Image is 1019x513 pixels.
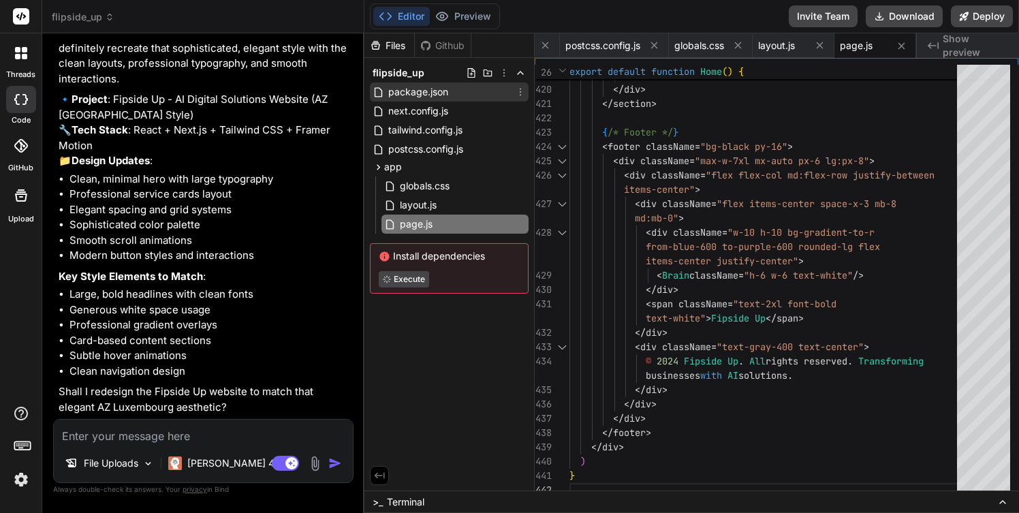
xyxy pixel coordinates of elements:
div: 420 [535,82,552,97]
p: 🔹 : Fipside Up - AI Digital Solutions Website (AZ [GEOGRAPHIC_DATA] Style) 🔧 : React + Next.js + ... [59,92,351,169]
span: privacy [183,485,207,493]
span: </ [613,83,624,95]
div: 430 [535,283,552,297]
span: from-blue-600 to-purple-600 rounded-lg flex [646,240,880,253]
span: > [640,412,646,424]
span: < [635,198,640,210]
img: Pick Models [142,458,154,469]
span: > [706,312,711,324]
span: </ [602,97,613,110]
div: 441 [535,469,552,483]
span: Show preview [943,32,1008,59]
span: export [569,65,602,78]
span: items-center justify-center" [646,255,798,267]
span: > [618,441,624,453]
img: attachment [307,456,323,471]
span: "bg-black py-16" [700,140,787,153]
li: Sophisticated color palette [69,217,351,233]
span: . [738,355,744,367]
li: Card-based content sections [69,333,351,349]
div: Github [415,39,471,52]
span: Up [727,355,738,367]
span: /> [853,269,864,281]
span: div [624,412,640,424]
span: < [646,298,651,310]
span: div [624,83,640,95]
span: > [673,283,678,296]
li: Modern button styles and interactions [69,248,351,264]
span: page.js [840,39,873,52]
span: tailwind.config.js [387,122,464,138]
span: ) [727,65,733,78]
span: = [711,198,717,210]
div: 424 [535,140,552,154]
div: 437 [535,411,552,426]
li: Professional gradient overlays [69,317,351,333]
span: > [646,426,651,439]
li: Generous white space usage [69,302,351,318]
span: < [657,269,662,281]
span: </ [635,326,646,339]
span: </ [624,398,635,410]
span: 2024 [657,355,678,367]
span: function [651,65,695,78]
span: div [646,384,662,396]
span: > [678,212,684,224]
span: Home [700,65,722,78]
li: Large, bold headlines with clean fonts [69,287,351,302]
span: section [613,97,651,110]
strong: Design Updates [72,154,150,167]
span: div className [618,155,689,167]
span: div [657,283,673,296]
span: /* Footer */ [608,126,673,138]
span: </ [635,384,646,396]
span: </ [591,441,602,453]
span: >_ [373,495,383,509]
span: = [689,155,695,167]
span: > [787,140,793,153]
span: ) [580,455,586,467]
p: File Uploads [84,456,138,470]
button: Preview [430,7,497,26]
span: Fipside [711,312,749,324]
div: 433 [535,340,552,354]
span: { [602,126,608,138]
span: © [646,355,651,367]
span: rights reserved [766,355,847,367]
span: "flex items-center space-x-3 mb-8 [717,198,896,210]
span: > [651,398,657,410]
span: < [624,169,629,181]
span: </ [766,312,777,324]
span: solutions [738,369,787,382]
span: businesses [646,369,700,382]
span: </ [613,412,624,424]
span: Up [755,312,766,324]
span: items-center" [624,183,695,196]
span: Terminal [387,495,424,509]
span: > [695,183,700,196]
label: code [12,114,31,126]
strong: Tech Stack [72,123,128,136]
span: > [662,384,668,396]
span: < [602,140,608,153]
li: Subtle hover animations [69,348,351,364]
div: Click to collapse the range. [553,340,571,354]
div: 442 [535,483,552,497]
span: span className [651,298,727,310]
span: page.js [398,216,434,232]
span: </ [646,283,657,296]
span: 26 [535,65,552,80]
span: "h-6 w-6 text-white" [744,269,853,281]
span: { [738,65,744,78]
span: globals.css [398,178,451,194]
span: postcss.config.js [387,141,465,157]
div: Click to collapse the range. [553,168,571,183]
button: Deploy [951,5,1013,27]
span: ( [722,65,727,78]
span: = [738,269,744,281]
li: Professional service cards layout [69,187,351,202]
p: Shall I redesign the Fipside Up website to match that elegant AZ Luxembourg aesthetic? [59,384,351,415]
span: > [651,97,657,110]
span: = [695,140,700,153]
span: = [722,226,727,238]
